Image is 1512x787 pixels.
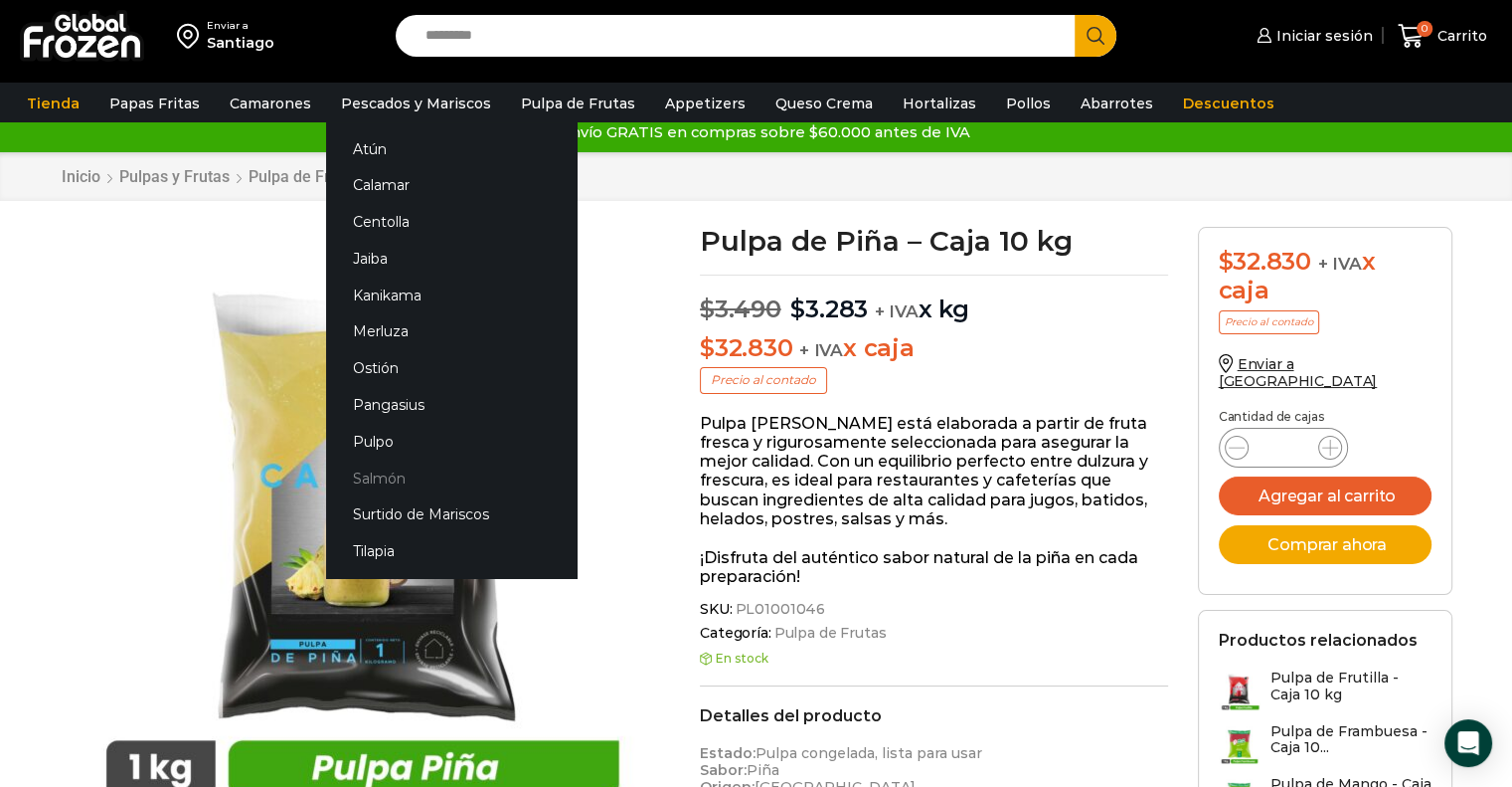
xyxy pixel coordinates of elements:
[326,423,577,460] a: Pulpo
[1219,631,1418,650] h2: Productos relacionados
[1271,26,1373,46] span: Iniciar sesión
[799,340,843,360] span: + IVA
[1219,670,1431,712] a: Pulpa de Frutilla - Caja 10 kg
[700,414,1168,528] p: Pulpa [PERSON_NAME] está elaborada a partir de fruta fresca y rigurosamente seleccionada para ase...
[1264,434,1302,462] input: Product quantity
[700,601,1168,618] span: SKU:
[1432,26,1487,46] span: Carrito
[248,167,362,186] a: Pulpa de Frutas
[700,761,747,779] strong: Sabor:
[1075,15,1116,57] button: Search button
[220,85,321,122] a: Camarones
[732,601,825,618] span: PL01001046
[700,367,827,393] p: Precio al contado
[700,548,1168,586] p: ¡Disfruta del auténtico sabor natural de la piña en cada preparación!
[1318,254,1362,274] span: + IVA
[1173,85,1284,122] a: Descuentos
[207,33,274,53] div: Santiago
[700,295,715,323] span: $
[1219,310,1319,334] p: Precio al contado
[1270,670,1431,703] h3: Pulpa de Frutilla - Caja 10 kg
[700,652,1168,666] p: En stock
[700,744,756,762] strong: Estado:
[326,533,577,570] a: Tilapia
[326,460,577,496] a: Salmón
[1219,247,1234,276] span: $
[1219,355,1378,390] a: Enviar a [GEOGRAPHIC_DATA]
[61,167,362,186] nav: Breadcrumb
[17,85,89,122] a: Tienda
[700,275,1168,324] p: x kg
[1393,13,1492,60] a: 0 Carrito
[326,496,577,533] a: Surtido de Mariscos
[511,85,645,122] a: Pulpa de Frutas
[1219,525,1431,564] button: Comprar ahora
[655,85,756,122] a: Appetizers
[1219,477,1431,515] button: Agregar al carrito
[700,333,792,362] bdi: 32.830
[1252,16,1373,56] a: Iniciar sesión
[61,167,101,186] a: Inicio
[700,625,1168,642] span: Categoría:
[326,204,577,241] a: Centolla
[326,387,577,424] a: Pangasius
[331,85,501,122] a: Pescados y Mariscos
[1417,21,1432,37] span: 0
[326,277,577,313] a: Kanikama
[700,334,1168,363] p: x caja
[326,313,577,350] a: Merluza
[765,85,883,122] a: Queso Crema
[326,350,577,387] a: Ostión
[1071,85,1163,122] a: Abarrotes
[700,227,1168,255] h1: Pulpa de Piña – Caja 10 kg
[700,333,715,362] span: $
[99,85,210,122] a: Papas Fritas
[1219,248,1431,305] div: x caja
[177,19,207,53] img: address-field-icon.svg
[1270,723,1431,757] h3: Pulpa de Frambuesa - Caja 10...
[326,130,577,167] a: Atún
[1219,723,1431,766] a: Pulpa de Frambuesa - Caja 10...
[790,295,868,323] bdi: 3.283
[326,241,577,278] a: Jaiba
[893,85,986,122] a: Hortalizas
[118,167,231,186] a: Pulpas y Frutas
[875,301,919,321] span: + IVA
[1219,247,1311,276] bdi: 32.830
[700,295,781,323] bdi: 3.490
[1219,410,1431,424] p: Cantidad de cajas
[996,85,1061,122] a: Pollos
[790,295,805,323] span: $
[771,625,887,642] a: Pulpa de Frutas
[207,19,274,33] div: Enviar a
[326,167,577,204] a: Calamar
[1444,719,1492,767] div: Open Intercom Messenger
[700,706,1168,725] h2: Detalles del producto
